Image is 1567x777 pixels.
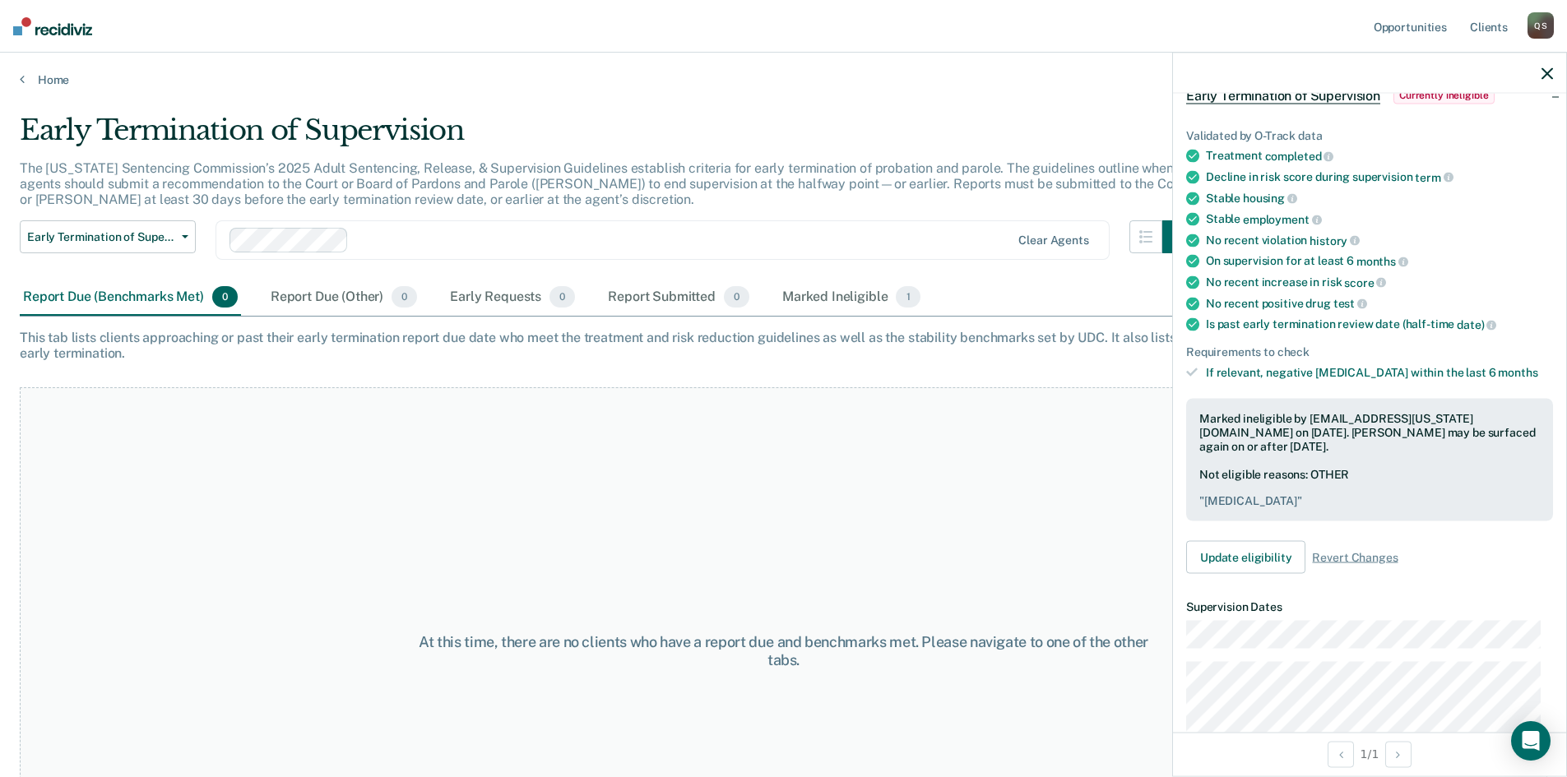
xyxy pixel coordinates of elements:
[1206,254,1553,269] div: On supervision for at least 6
[212,286,238,308] span: 0
[1199,467,1540,508] div: Not eligible reasons: OTHER
[1265,150,1334,163] span: completed
[1333,297,1367,310] span: test
[1385,741,1412,767] button: Next Opportunity
[1528,12,1554,39] div: Q S
[1186,128,1553,142] div: Validated by O-Track data
[605,280,753,316] div: Report Submitted
[1206,365,1553,379] div: If relevant, negative [MEDICAL_DATA] within the last 6
[1173,732,1566,775] div: 1 / 1
[1344,275,1386,289] span: score
[392,286,417,308] span: 0
[724,286,749,308] span: 0
[447,280,578,316] div: Early Requests
[1186,600,1553,614] dt: Supervision Dates
[1206,275,1553,290] div: No recent increase in risk
[1199,494,1540,508] pre: " [MEDICAL_DATA] "
[13,17,92,35] img: Recidiviz
[1206,149,1553,164] div: Treatment
[20,113,1195,160] div: Early Termination of Supervision
[1243,192,1297,205] span: housing
[1393,87,1495,104] span: Currently ineligible
[1206,191,1553,206] div: Stable
[1415,170,1453,183] span: term
[1312,550,1398,564] span: Revert Changes
[1173,69,1566,122] div: Early Termination of SupervisionCurrently ineligible
[1511,721,1551,761] div: Open Intercom Messenger
[1206,212,1553,227] div: Stable
[1328,741,1354,767] button: Previous Opportunity
[20,160,1190,207] p: The [US_STATE] Sentencing Commission’s 2025 Adult Sentencing, Release, & Supervision Guidelines e...
[20,72,1547,87] a: Home
[27,230,175,244] span: Early Termination of Supervision
[1243,213,1321,226] span: employment
[1206,317,1553,332] div: Is past early termination review date (half-time
[20,330,1547,361] div: This tab lists clients approaching or past their early termination report due date who meet the t...
[1356,255,1408,268] span: months
[1206,170,1553,185] div: Decline in risk score during supervision
[1310,234,1360,247] span: history
[20,280,241,316] div: Report Due (Benchmarks Met)
[1498,365,1537,378] span: months
[549,286,575,308] span: 0
[896,286,920,308] span: 1
[1018,234,1088,247] div: Clear agents
[1199,412,1540,453] div: Marked ineligible by [EMAIL_ADDRESS][US_STATE][DOMAIN_NAME] on [DATE]. [PERSON_NAME] may be surfa...
[1457,318,1496,331] span: date)
[1206,296,1553,311] div: No recent positive drug
[402,633,1166,668] div: At this time, there are no clients who have a report due and benchmarks met. Please navigate to o...
[1186,87,1380,104] span: Early Termination of Supervision
[1206,233,1553,247] div: No recent violation
[779,280,924,316] div: Marked Ineligible
[1186,541,1305,574] button: Update eligibility
[1186,345,1553,358] div: Requirements to check
[267,280,420,316] div: Report Due (Other)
